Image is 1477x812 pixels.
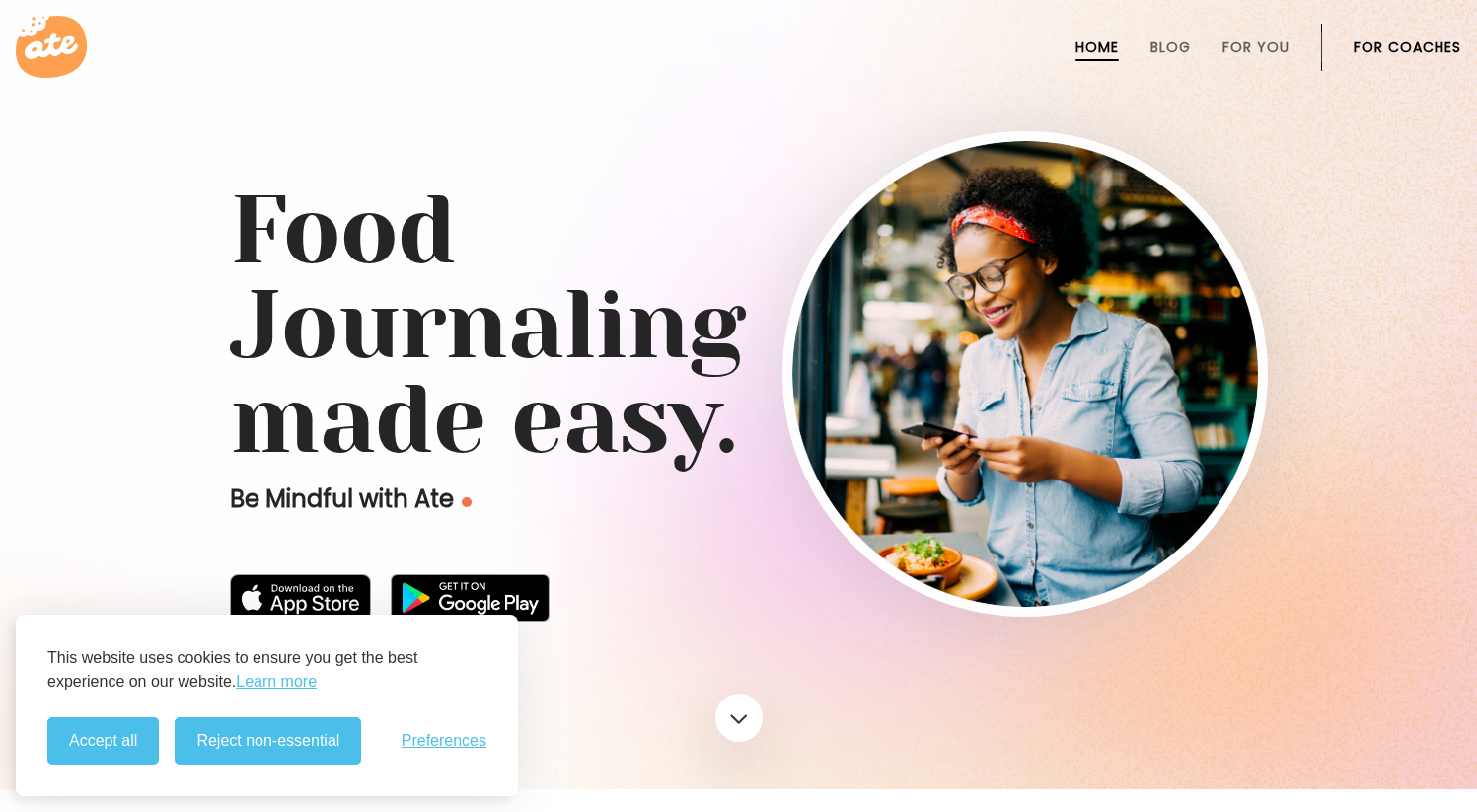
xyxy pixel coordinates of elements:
img: badge-download-google.png [391,574,550,622]
a: For You [1222,39,1290,55]
a: Blog [1150,39,1191,55]
button: Toggle preferences [402,732,486,750]
img: badge-download-apple.svg [230,574,372,622]
button: Accept all cookies [47,717,159,765]
a: Home [1075,39,1119,55]
span: Preferences [402,732,486,750]
p: This website uses cookies to ensure you get the best experience on our website. [47,646,486,694]
img: home-hero-img-rounded.png [792,141,1258,607]
a: Learn more [236,670,317,694]
p: Be Mindful with Ate [230,483,782,515]
button: Reject non-essential [175,717,361,765]
a: For Coaches [1354,39,1461,55]
h1: Food Journaling made easy. [230,184,1248,468]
